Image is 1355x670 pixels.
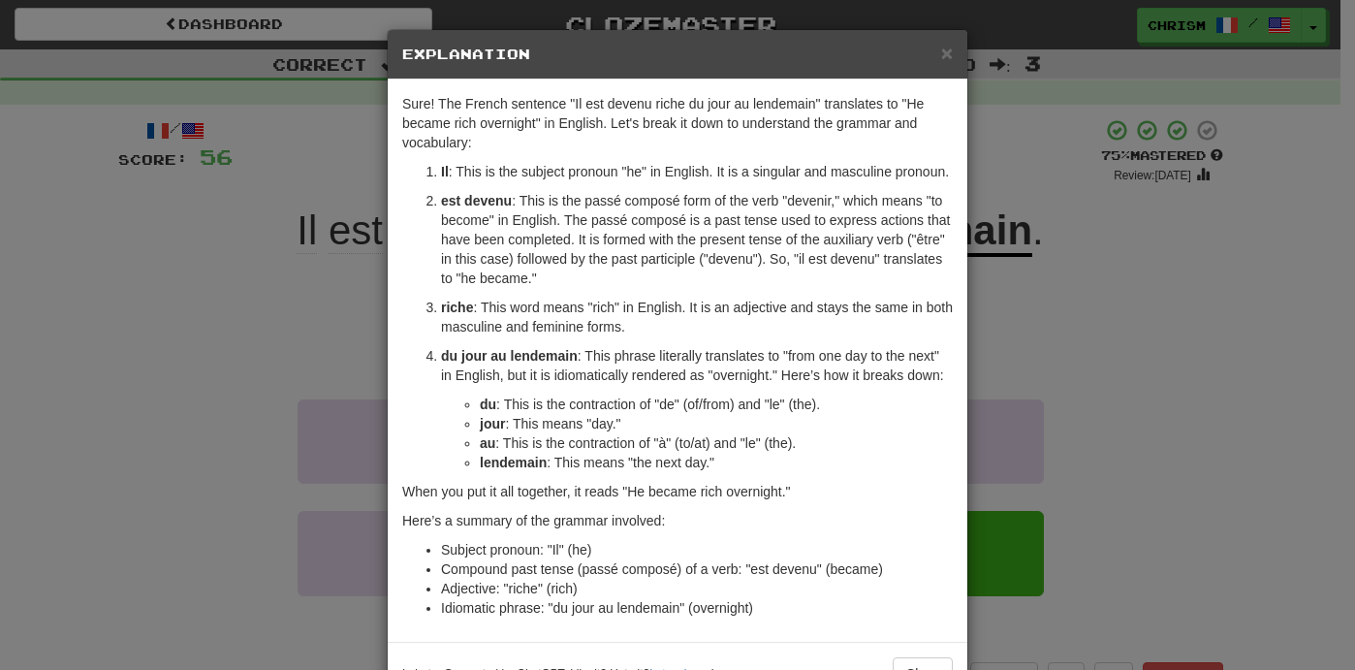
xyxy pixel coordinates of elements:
[441,300,473,315] strong: riche
[441,164,449,179] strong: Il
[941,42,953,64] span: ×
[441,598,953,618] li: Idiomatic phrase: "du jour au lendemain" (overnight)
[441,193,512,208] strong: est devenu
[480,435,495,451] strong: au
[480,453,953,472] li: : This means "the next day."
[441,162,953,181] p: : This is the subject pronoun "he" in English. It is a singular and masculine pronoun.
[441,559,953,579] li: Compound past tense (passé composé) of a verb: "est devenu" (became)
[441,540,953,559] li: Subject pronoun: "Il" (he)
[480,414,953,433] li: : This means "day."
[480,416,505,431] strong: jour
[480,397,496,412] strong: du
[441,346,953,385] p: : This phrase literally translates to "from one day to the next" in English, but it is idiomatica...
[480,395,953,414] li: : This is the contraction of "de" (of/from) and "le" (the).
[941,43,953,63] button: Close
[402,482,953,501] p: When you put it all together, it reads "He became rich overnight."
[480,455,547,470] strong: lendemain
[441,348,578,364] strong: du jour au lendemain
[441,191,953,288] p: : This is the passé composé form of the verb "devenir," which means "to become" in English. The p...
[402,94,953,152] p: Sure! The French sentence "Il est devenu riche du jour au lendemain" translates to "He became ric...
[402,45,953,64] h5: Explanation
[480,433,953,453] li: : This is the contraction of "à" (to/at) and "le" (the).
[441,298,953,336] p: : This word means "rich" in English. It is an adjective and stays the same in both masculine and ...
[402,511,953,530] p: Here’s a summary of the grammar involved:
[441,579,953,598] li: Adjective: "riche" (rich)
